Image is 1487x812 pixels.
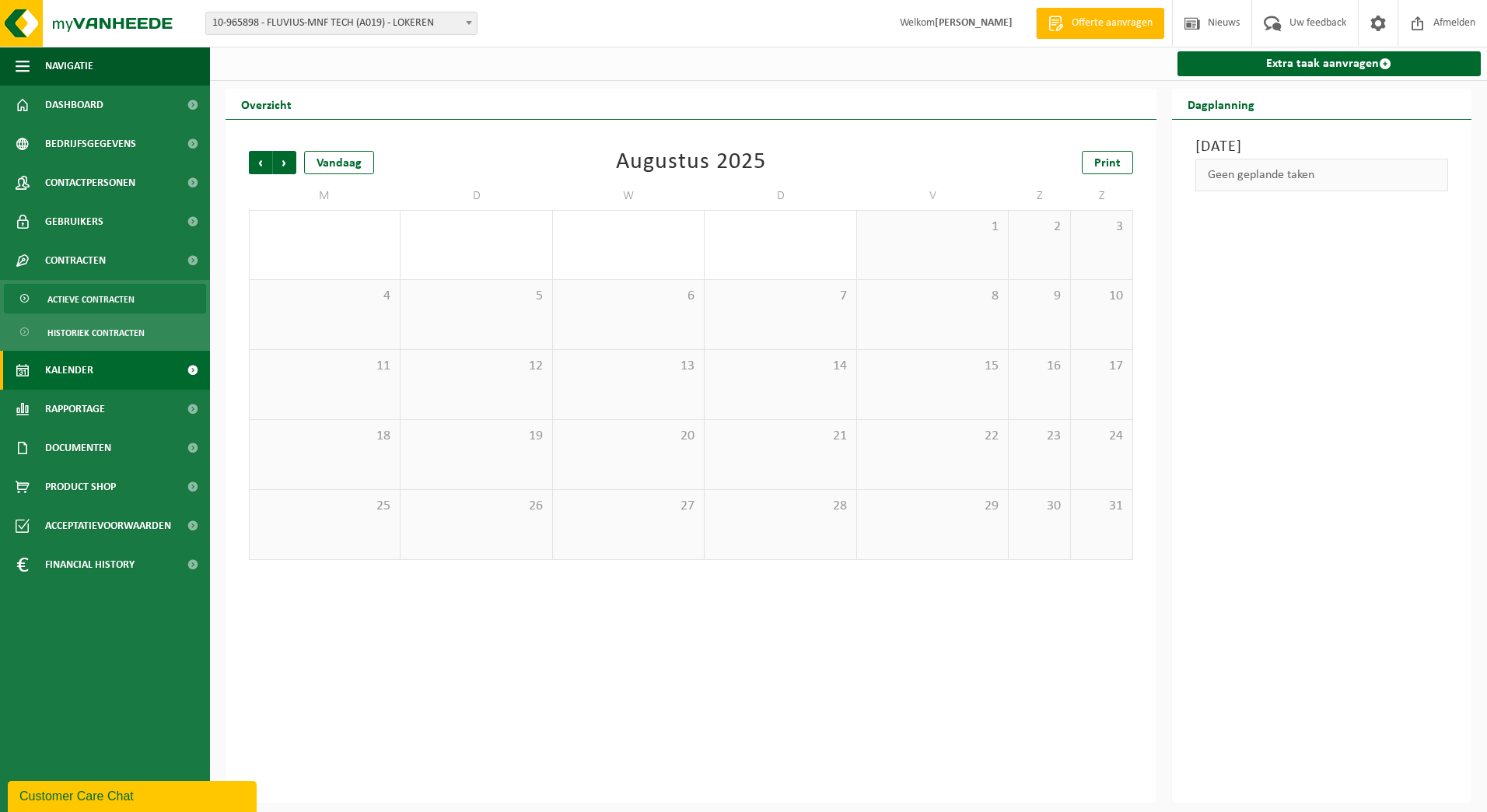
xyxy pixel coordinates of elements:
span: 1 [865,219,1000,236]
td: D [705,182,856,210]
iframe: chat widget [8,778,260,812]
span: Vorige [249,151,272,174]
span: Actieve contracten [47,285,135,314]
span: Acceptatievoorwaarden [45,506,171,545]
span: 7 [712,288,848,305]
span: 16 [1016,358,1062,375]
span: Offerte aanvragen [1068,16,1156,31]
h2: Dagplanning [1172,89,1270,119]
span: 5 [408,288,544,305]
a: Print [1082,151,1133,174]
span: 23 [1016,428,1062,445]
span: 18 [257,428,392,445]
span: 4 [257,288,392,305]
span: Dashboard [45,86,103,124]
div: Vandaag [304,151,374,174]
span: Rapportage [45,390,105,429]
a: Offerte aanvragen [1036,8,1164,39]
span: 20 [561,428,696,445]
span: Contracten [45,241,106,280]
a: Extra taak aanvragen [1177,51,1482,76]
span: 30 [1016,498,1062,515]
span: 6 [561,288,696,305]
h3: [DATE] [1195,135,1449,159]
span: 22 [865,428,1000,445]
a: Historiek contracten [4,317,206,347]
span: 10-965898 - FLUVIUS-MNF TECH (A019) - LOKEREN [205,12,478,35]
span: 17 [1079,358,1125,375]
td: V [857,182,1009,210]
span: 8 [865,288,1000,305]
span: 25 [257,498,392,515]
span: Documenten [45,429,111,467]
span: 29 [865,498,1000,515]
td: Z [1071,182,1133,210]
span: Gebruikers [45,202,103,241]
span: 11 [257,358,392,375]
h2: Overzicht [226,89,307,119]
strong: [PERSON_NAME] [935,17,1013,29]
span: 10-965898 - FLUVIUS-MNF TECH (A019) - LOKEREN [206,12,477,34]
span: 19 [408,428,544,445]
span: 2 [1016,219,1062,236]
span: 13 [561,358,696,375]
span: 28 [712,498,848,515]
span: Print [1094,157,1121,170]
span: Navigatie [45,47,93,86]
span: Historiek contracten [47,318,145,348]
span: 10 [1079,288,1125,305]
span: 9 [1016,288,1062,305]
span: 14 [712,358,848,375]
a: Actieve contracten [4,284,206,313]
span: 3 [1079,219,1125,236]
span: 26 [408,498,544,515]
span: 21 [712,428,848,445]
span: 12 [408,358,544,375]
span: 24 [1079,428,1125,445]
span: 15 [865,358,1000,375]
td: D [401,182,552,210]
div: Geen geplande taken [1195,159,1449,191]
span: 31 [1079,498,1125,515]
td: M [249,182,401,210]
div: Augustus 2025 [616,151,766,174]
td: W [553,182,705,210]
span: Product Shop [45,467,116,506]
span: Kalender [45,351,93,390]
span: Volgende [273,151,296,174]
span: Financial History [45,545,135,584]
span: Bedrijfsgegevens [45,124,136,163]
span: Contactpersonen [45,163,135,202]
span: 27 [561,498,696,515]
td: Z [1009,182,1071,210]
